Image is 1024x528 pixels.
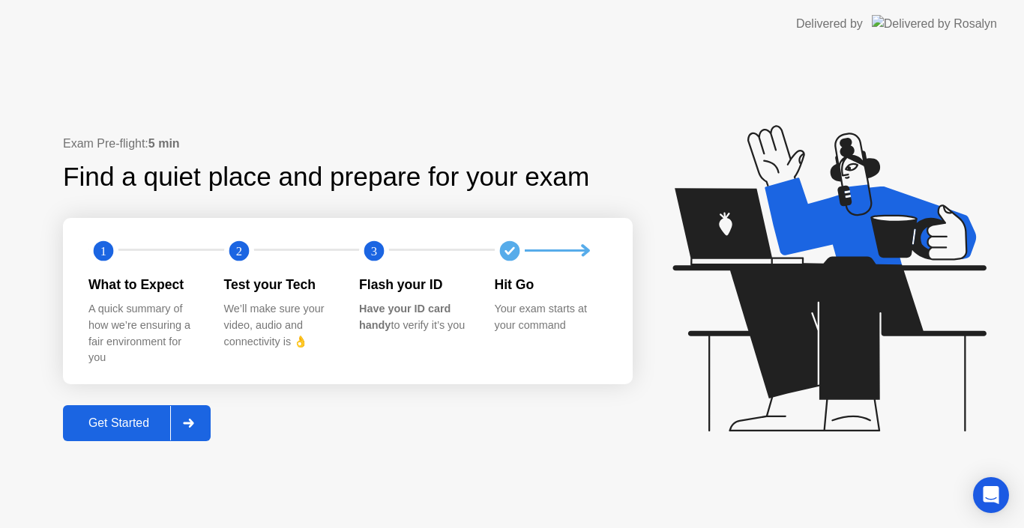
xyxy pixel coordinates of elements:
div: Exam Pre-flight: [63,135,633,153]
button: Get Started [63,405,211,441]
div: Delivered by [796,15,863,33]
div: A quick summary of how we’re ensuring a fair environment for you [88,301,200,365]
div: Open Intercom Messenger [973,477,1009,513]
div: Find a quiet place and prepare for your exam [63,157,591,197]
text: 2 [235,244,241,258]
div: What to Expect [88,275,200,294]
div: We’ll make sure your video, audio and connectivity is 👌 [224,301,336,350]
div: to verify it’s you [359,301,471,333]
div: Get Started [67,416,170,430]
img: Delivered by Rosalyn [872,15,997,32]
text: 1 [100,244,106,258]
text: 3 [371,244,377,258]
div: Flash your ID [359,275,471,294]
div: Your exam starts at your command [495,301,606,333]
b: 5 min [148,137,180,150]
div: Test your Tech [224,275,336,294]
b: Have your ID card handy [359,303,451,331]
div: Hit Go [495,275,606,294]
